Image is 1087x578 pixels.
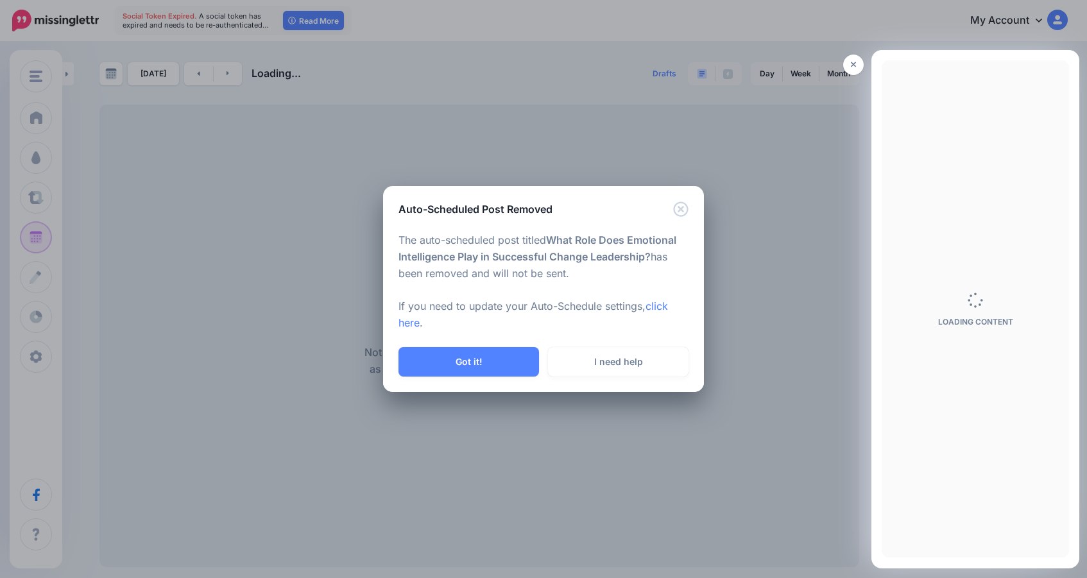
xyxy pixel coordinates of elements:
a: I need help [548,347,689,377]
p: The auto-scheduled post titled has been removed and will not be sent. If you need to update your ... [398,232,689,332]
h5: Auto-Scheduled Post Removed [398,201,552,217]
button: Close [673,201,689,217]
b: What Role Does Emotional Intelligence Play in Successful Change Leadership? [398,234,676,263]
button: Got it! [398,347,539,377]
